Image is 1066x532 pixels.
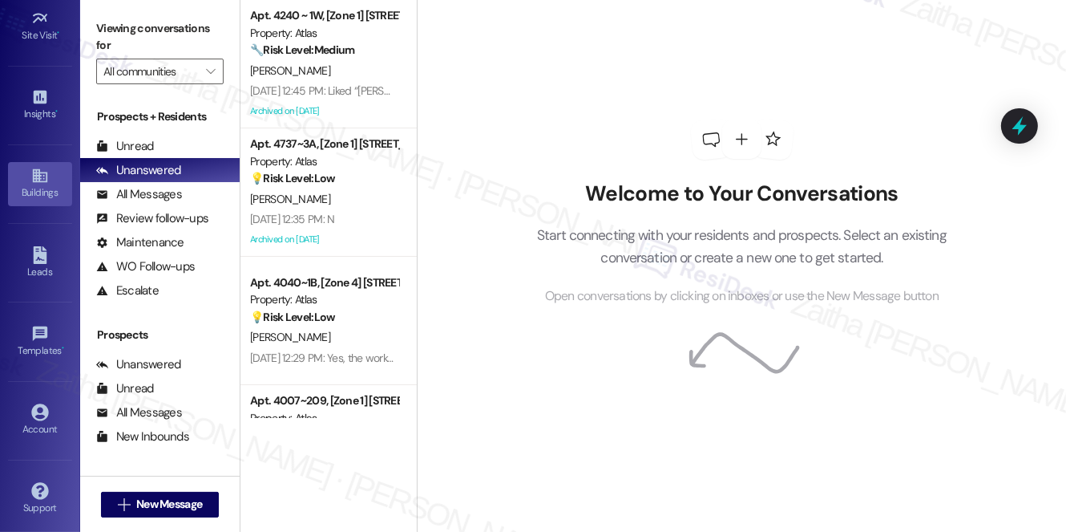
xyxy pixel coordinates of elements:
div: Property: Atlas [250,153,398,170]
div: Residents [80,473,240,490]
div: Unanswered [96,162,181,179]
div: Property: Atlas [250,291,398,308]
a: Insights • [8,83,72,127]
a: Account [8,399,72,442]
div: Review follow-ups [96,210,208,227]
input: All communities [103,59,198,84]
div: Apt. 4007~209, [Zone 1] [STREET_ADDRESS][PERSON_NAME] [250,392,398,409]
a: Site Visit • [8,5,72,48]
div: Unread [96,380,154,397]
div: All Messages [96,404,182,421]
span: Open conversations by clicking on inboxes or use the New Message button [545,286,939,307]
div: Prospects + Residents [80,108,240,125]
a: Buildings [8,162,72,205]
strong: 💡 Risk Level: Low [250,171,335,185]
div: New Inbounds [96,428,189,445]
span: [PERSON_NAME] [250,192,330,206]
strong: 🔧 Risk Level: Medium [250,43,354,57]
div: Maintenance [96,234,184,251]
span: • [58,27,60,39]
a: Leads [8,242,72,285]
div: Apt. 4040~1B, [Zone 4] [STREET_ADDRESS] [250,274,398,291]
div: Unanswered [96,356,181,373]
a: Templates • [8,320,72,363]
a: Support [8,477,72,521]
span: [PERSON_NAME] [250,63,330,78]
div: Archived on [DATE] [248,101,400,121]
span: [PERSON_NAME] [250,330,330,344]
div: [DATE] 12:29 PM: Yes, the worker fixed it right [DOMAIN_NAME] was going off 1 hour.And then he ca... [250,351,889,365]
button: New Message [101,492,220,518]
strong: 💡 Risk Level: Low [250,310,335,324]
div: WO Follow-ups [96,258,195,275]
div: Escalate [96,282,159,299]
div: Prospects [80,327,240,343]
p: Start connecting with your residents and prospects. Select an existing conversation or create a n... [513,224,971,270]
div: Apt. 4240 ~ 1W, [Zone 1] [STREET_ADDRESS][US_STATE] [250,7,398,24]
span: • [55,106,58,117]
i:  [206,65,215,78]
div: [DATE] 12:35 PM: N [250,212,334,226]
span: New Message [136,496,202,513]
div: All Messages [96,186,182,203]
h2: Welcome to Your Conversations [513,181,971,207]
div: Property: Atlas [250,410,398,427]
div: Property: Atlas [250,25,398,42]
span: • [62,343,64,354]
div: Archived on [DATE] [248,229,400,250]
div: Apt. 4737~3A, [Zone 1] [STREET_ADDRESS] [250,136,398,152]
div: Unread [96,138,154,155]
label: Viewing conversations for [96,16,224,59]
i:  [118,498,130,511]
